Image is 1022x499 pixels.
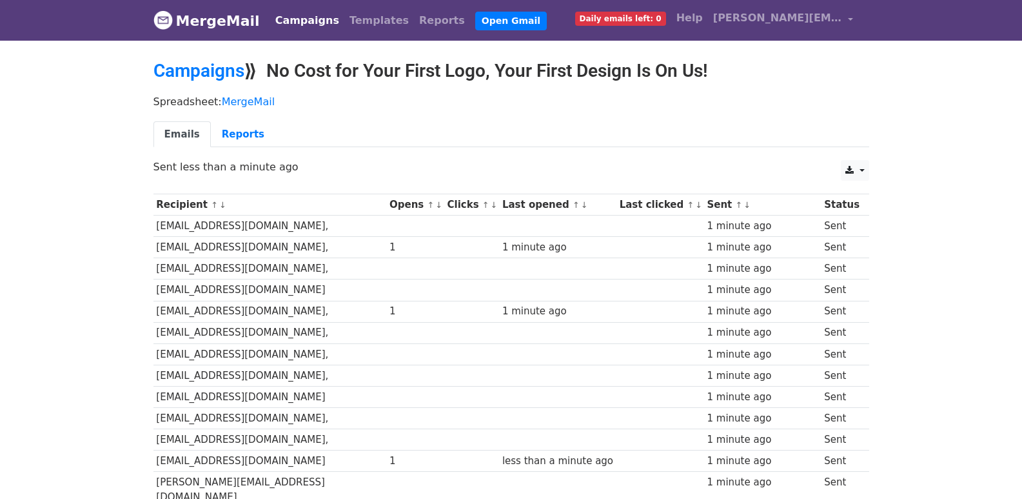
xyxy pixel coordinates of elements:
[616,194,704,216] th: Last clicked
[708,5,859,36] a: [PERSON_NAME][EMAIL_ADDRESS][DOMAIN_NAME]
[821,258,862,280] td: Sent
[704,194,821,216] th: Sent
[575,12,666,26] span: Daily emails left: 0
[821,194,862,216] th: Status
[153,194,387,216] th: Recipient
[707,454,818,469] div: 1 minute ago
[821,237,862,258] td: Sent
[707,390,818,405] div: 1 minute ago
[707,411,818,426] div: 1 minute ago
[153,301,387,322] td: [EMAIL_ADDRESS][DOMAIN_NAME],
[153,10,173,30] img: MergeMail logo
[743,200,751,210] a: ↓
[707,475,818,490] div: 1 minute ago
[502,240,613,255] div: 1 minute ago
[707,369,818,383] div: 1 minute ago
[444,194,499,216] th: Clicks
[222,96,275,108] a: MergeMail
[270,8,344,34] a: Campaigns
[821,408,862,429] td: Sent
[389,304,441,319] div: 1
[153,280,387,301] td: [EMAIL_ADDRESS][DOMAIN_NAME]
[153,7,260,34] a: MergeMail
[153,121,211,148] a: Emails
[736,200,743,210] a: ↑
[153,60,244,81] a: Campaigns
[475,12,547,30] a: Open Gmail
[821,301,862,322] td: Sent
[707,261,818,276] div: 1 minute ago
[153,429,387,451] td: [EMAIL_ADDRESS][DOMAIN_NAME],
[821,280,862,301] td: Sent
[707,283,818,298] div: 1 minute ago
[153,60,869,82] h2: ⟫ No Cost for Your First Logo, Your First Design Is On Us!
[671,5,708,31] a: Help
[570,5,671,31] a: Daily emails left: 0
[821,386,862,407] td: Sent
[386,194,444,216] th: Opens
[491,200,498,210] a: ↓
[821,343,862,365] td: Sent
[153,237,387,258] td: [EMAIL_ADDRESS][DOMAIN_NAME],
[153,258,387,280] td: [EMAIL_ADDRESS][DOMAIN_NAME],
[153,216,387,237] td: [EMAIL_ADDRESS][DOMAIN_NAME],
[821,451,862,472] td: Sent
[502,454,613,469] div: less than a minute ago
[821,216,862,237] td: Sent
[695,200,702,210] a: ↓
[153,160,869,174] p: Sent less than a minute ago
[219,200,226,210] a: ↓
[153,343,387,365] td: [EMAIL_ADDRESS][DOMAIN_NAME],
[153,386,387,407] td: [EMAIL_ADDRESS][DOMAIN_NAME]
[707,325,818,340] div: 1 minute ago
[389,240,441,255] div: 1
[821,365,862,386] td: Sent
[153,408,387,429] td: [EMAIL_ADDRESS][DOMAIN_NAME],
[821,322,862,343] td: Sent
[389,454,441,469] div: 1
[344,8,414,34] a: Templates
[707,304,818,319] div: 1 minute ago
[573,200,580,210] a: ↑
[821,429,862,451] td: Sent
[707,219,818,234] div: 1 minute ago
[211,121,275,148] a: Reports
[499,194,616,216] th: Last opened
[707,347,818,362] div: 1 minute ago
[427,200,434,210] a: ↑
[153,95,869,108] p: Spreadsheet:
[153,365,387,386] td: [EMAIL_ADDRESS][DOMAIN_NAME],
[482,200,489,210] a: ↑
[211,200,218,210] a: ↑
[153,322,387,343] td: [EMAIL_ADDRESS][DOMAIN_NAME],
[687,200,694,210] a: ↑
[707,240,818,255] div: 1 minute ago
[153,451,387,472] td: [EMAIL_ADDRESS][DOMAIN_NAME]
[435,200,442,210] a: ↓
[502,304,613,319] div: 1 minute ago
[414,8,470,34] a: Reports
[713,10,842,26] span: [PERSON_NAME][EMAIL_ADDRESS][DOMAIN_NAME]
[581,200,588,210] a: ↓
[707,433,818,447] div: 1 minute ago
